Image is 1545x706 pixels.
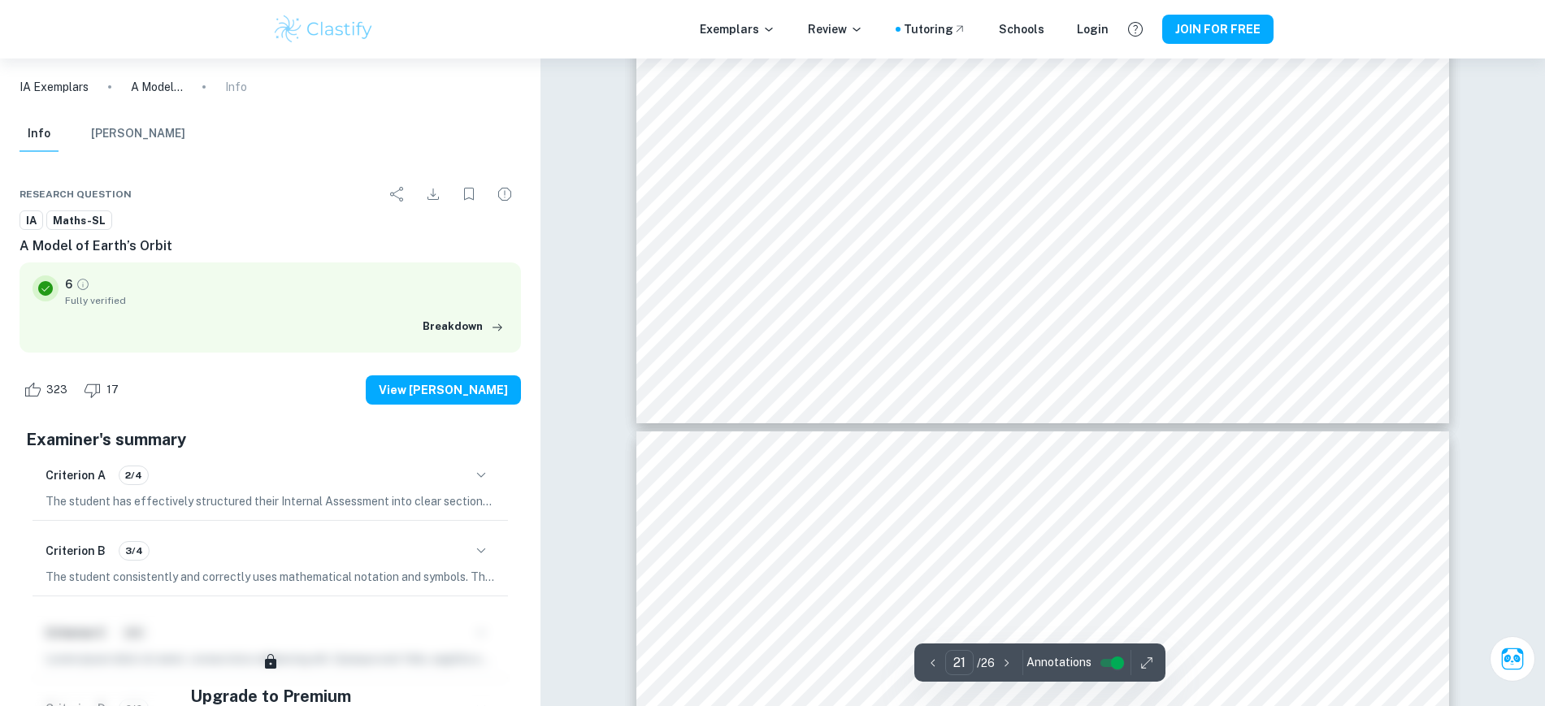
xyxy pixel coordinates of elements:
p: A Model of Earth’s Orbit [131,78,183,96]
span: IA [20,213,42,229]
button: [PERSON_NAME] [91,116,185,152]
div: Like [20,377,76,403]
h6: Criterion B [46,542,106,560]
span: Fully verified [65,293,508,308]
a: Login [1077,20,1109,38]
p: The student has effectively structured their Internal Assessment into clear sections, with the bo... [46,492,495,510]
span: Annotations [1026,654,1091,671]
p: Exemplars [700,20,775,38]
button: Ask Clai [1490,636,1535,682]
div: Report issue [488,178,521,210]
a: IA Exemplars [20,78,89,96]
div: Dislike [80,377,128,403]
h6: A Model of Earth’s Orbit [20,236,521,256]
p: / 26 [977,654,995,672]
span: 2/4 [119,468,148,483]
span: 17 [98,382,128,398]
button: Breakdown [419,314,508,339]
a: IA [20,210,43,231]
button: JOIN FOR FREE [1162,15,1274,44]
button: Info [20,116,59,152]
button: Help and Feedback [1122,15,1149,43]
span: 3/4 [119,544,149,558]
p: Review [808,20,863,38]
a: Grade fully verified [76,277,90,292]
div: Download [417,178,449,210]
div: Share [381,178,414,210]
div: Bookmark [453,178,485,210]
h6: Criterion A [46,466,106,484]
a: Schools [999,20,1044,38]
p: The student consistently and correctly uses mathematical notation and symbols. They appropriately... [46,568,495,586]
h5: Examiner's summary [26,427,514,452]
button: View [PERSON_NAME] [366,375,521,405]
a: Maths-SL [46,210,112,231]
a: Tutoring [904,20,966,38]
span: Maths-SL [47,213,111,229]
span: Research question [20,187,132,201]
p: 6 [65,275,72,293]
span: 323 [37,382,76,398]
img: Clastify logo [272,13,375,45]
p: Info [225,78,247,96]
